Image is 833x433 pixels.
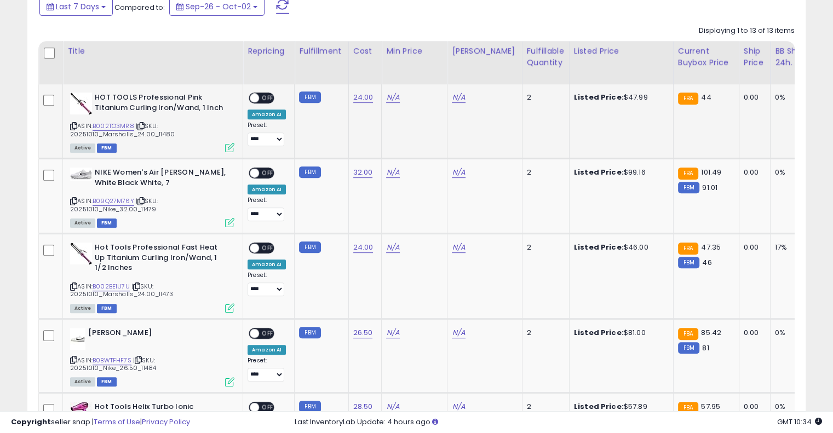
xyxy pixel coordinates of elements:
span: OFF [259,169,277,178]
div: $81.00 [574,328,665,338]
div: Fulfillment [299,45,343,57]
div: $47.99 [574,93,665,102]
span: FBM [97,304,117,313]
span: 46 [702,257,711,268]
a: 24.00 [353,242,374,253]
div: 2 [527,243,561,252]
div: $99.16 [574,168,665,177]
span: | SKU: 20251010_Marshalls_24.00_11473 [70,282,173,298]
div: Preset: [248,122,286,146]
a: B002TO3MR8 [93,122,134,131]
div: Last InventoryLab Update: 4 hours ago. [295,417,822,428]
div: [PERSON_NAME] [452,45,517,57]
a: N/A [452,167,465,178]
a: N/A [452,92,465,103]
div: Preset: [248,197,286,221]
span: | SKU: 20251010_Nike_26.50_11484 [70,356,156,372]
img: 310aMYe8ANL._SL40_.jpg [70,243,92,264]
div: BB Share 24h. [775,45,815,68]
img: 31qERwU1XTL._SL40_.jpg [70,93,92,114]
div: 17% [775,243,811,252]
div: Current Buybox Price [678,45,734,68]
div: 0% [775,93,811,102]
div: ASIN: [70,93,234,151]
b: Listed Price: [574,242,624,252]
div: seller snap | | [11,417,190,428]
span: OFF [259,328,277,338]
small: FBA [678,328,698,340]
a: 32.00 [353,167,373,178]
div: Fulfillable Quantity [527,45,565,68]
b: Listed Price: [574,92,624,102]
span: Compared to: [114,2,165,13]
b: HOT TOOLS Professional Pink Titanium Curling Iron/Wand, 1 Inch [95,93,228,116]
b: NIKE Women's Air [PERSON_NAME], White Black White, 7 [95,168,228,190]
span: FBM [97,218,117,228]
div: $46.00 [574,243,665,252]
span: Sep-26 - Oct-02 [186,1,251,12]
small: FBM [678,257,699,268]
div: Amazon AI [248,109,286,119]
div: Cost [353,45,377,57]
img: 314YRIhzMXL._SL40_.jpg [70,168,92,181]
a: N/A [452,327,465,338]
div: 0% [775,168,811,177]
small: FBM [299,327,320,338]
b: [PERSON_NAME] [88,328,221,341]
div: 0.00 [744,168,762,177]
a: Terms of Use [94,417,140,427]
small: FBM [678,182,699,193]
div: 2 [527,168,561,177]
div: 0% [775,328,811,338]
div: 0.00 [744,93,762,102]
div: Preset: [248,272,286,296]
a: B002BE1U7U [93,282,130,291]
img: 21CqM4fmYsL._SL40_.jpg [70,328,85,350]
b: Listed Price: [574,327,624,338]
span: All listings currently available for purchase on Amazon [70,304,95,313]
div: Amazon AI [248,259,286,269]
div: ASIN: [70,168,234,226]
span: 47.35 [701,242,721,252]
span: OFF [259,94,277,103]
small: FBM [299,91,320,103]
small: FBM [299,241,320,253]
div: Title [67,45,238,57]
div: ASIN: [70,328,234,385]
div: ASIN: [70,243,234,311]
b: Hot Tools Professional Fast Heat Up Titanium Curling Iron/Wand, 1 1/2 Inches [95,243,228,276]
span: 85.42 [701,327,721,338]
div: 0.00 [744,328,762,338]
a: 26.50 [353,327,373,338]
small: FBM [299,401,320,412]
small: FBA [678,243,698,255]
strong: Copyright [11,417,51,427]
span: 44 [701,92,711,102]
b: Listed Price: [574,167,624,177]
small: FBA [678,93,698,105]
div: 2 [527,93,561,102]
div: Ship Price [744,45,766,68]
div: Min Price [386,45,443,57]
span: OFF [259,244,277,253]
div: Preset: [248,357,286,382]
a: N/A [386,242,399,253]
span: | SKU: 20251010_Marshalls_24.00_11480 [70,122,175,138]
span: Last 7 Days [56,1,99,12]
div: 0.00 [744,243,762,252]
a: B0BWTFHF7S [93,356,131,365]
div: 2 [527,328,561,338]
div: Displaying 1 to 13 of 13 items [699,26,795,36]
span: All listings currently available for purchase on Amazon [70,218,95,228]
small: FBA [678,168,698,180]
div: Listed Price [574,45,669,57]
small: FBM [299,166,320,178]
span: 81 [702,343,709,353]
div: Amazon AI [248,345,286,355]
div: Amazon AI [248,184,286,194]
span: | SKU: 20251010_Nike_32.00_11479 [70,197,158,213]
span: 101.49 [701,167,721,177]
small: FBM [678,342,699,354]
a: N/A [386,167,399,178]
div: Repricing [248,45,290,57]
